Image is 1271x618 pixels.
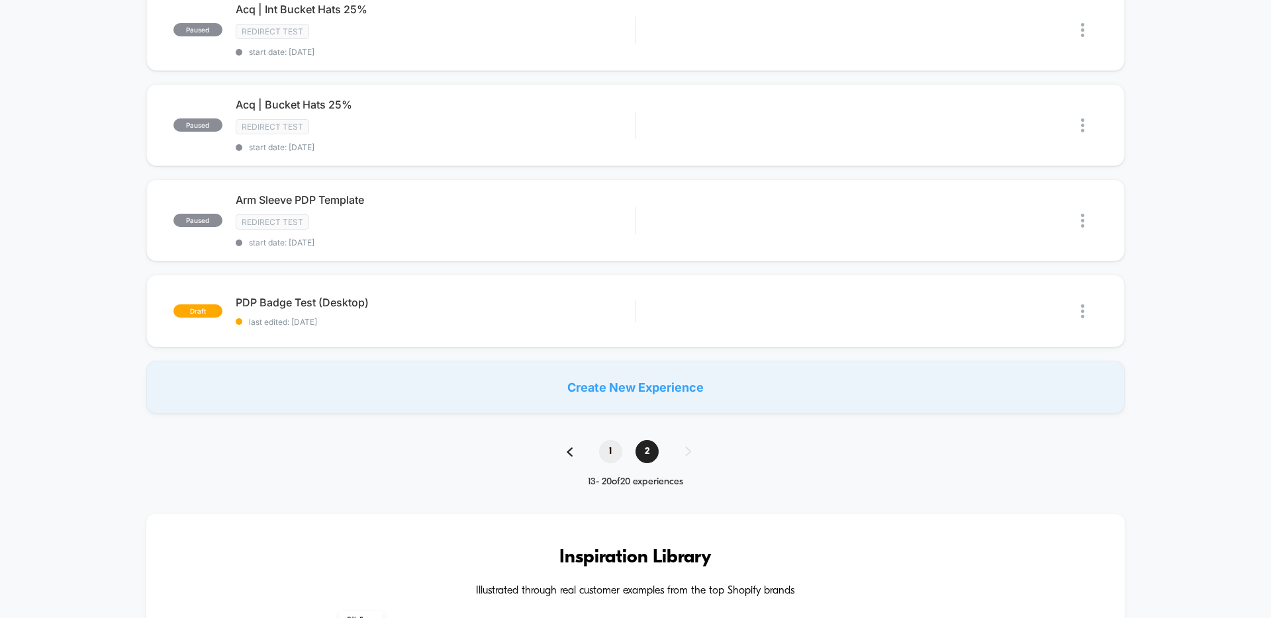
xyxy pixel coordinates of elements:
[186,547,1085,568] h3: Inspiration Library
[236,98,635,111] span: Acq | Bucket Hats 25%
[567,447,573,457] img: pagination back
[1081,118,1084,132] img: close
[236,142,635,152] span: start date: [DATE]
[1081,214,1084,228] img: close
[146,361,1125,414] div: Create New Experience
[186,585,1085,597] h4: Illustrated through real customer examples from the top Shopify brands
[236,3,635,16] span: Acq | Int Bucket Hats 25%
[236,193,635,206] span: Arm Sleeve PDP Template
[553,476,718,488] div: 13 - 20 of 20 experiences
[236,24,309,39] span: Redirect Test
[173,214,222,227] span: paused
[236,214,309,230] span: Redirect Test
[236,238,635,247] span: start date: [DATE]
[173,304,222,318] span: draft
[635,440,659,463] span: 2
[1081,304,1084,318] img: close
[173,23,222,36] span: paused
[236,119,309,134] span: Redirect Test
[599,440,622,463] span: 1
[236,317,635,327] span: last edited: [DATE]
[173,118,222,132] span: paused
[1081,23,1084,37] img: close
[236,296,635,309] span: PDP Badge Test (Desktop)
[236,47,635,57] span: start date: [DATE]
